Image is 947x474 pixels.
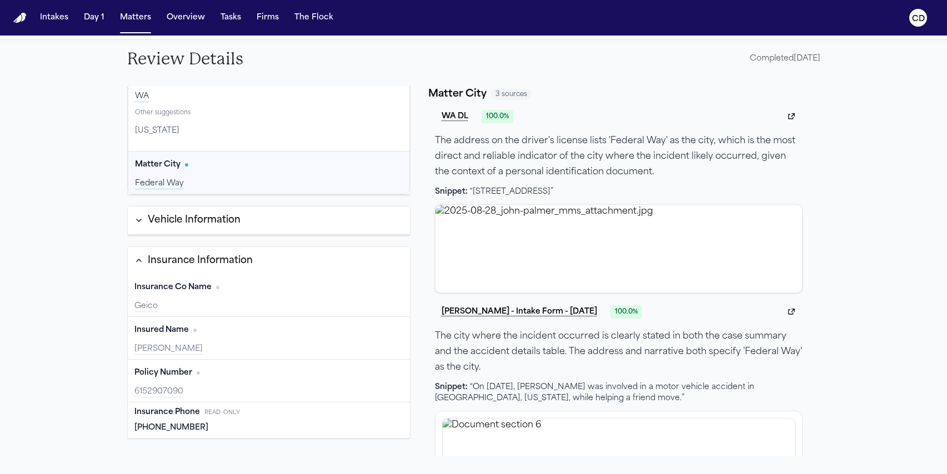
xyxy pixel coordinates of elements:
p: The address on the driver's license lists 'Federal Way' as the city, which is the most direct and... [435,133,802,180]
span: 100.0 % [482,110,513,123]
div: Insurance Information [148,254,253,268]
span: 100.0 % [610,305,642,319]
span: “ [STREET_ADDRESS] ” [470,188,553,196]
div: Federal Way [135,178,403,189]
div: [PHONE_NUMBER] [134,422,404,433]
span: Matter City [135,159,181,170]
h2: Review Details [127,49,243,69]
span: Insurance Co Name [134,282,212,293]
button: Matters [116,8,156,28]
button: Firms [252,8,283,28]
span: Snippet: [435,383,468,391]
button: Open document viewer [780,109,803,124]
a: Home [13,13,27,23]
span: No citation [193,329,197,332]
div: Evidence pane [419,87,820,465]
div: Geico [134,301,404,312]
button: Day 1 [79,8,109,28]
button: Intakes [36,8,73,28]
div: WA [135,91,403,102]
span: Snippet: [435,188,468,196]
button: Overview [162,8,209,28]
div: Insured Name (required) [128,317,410,360]
span: Insurance Phone [134,407,200,418]
button: Tasks [216,8,245,28]
span: No citation [197,371,200,375]
div: 6152907090 [134,386,404,397]
img: 2025-08-28_john-palmer_mms_attachment.jpg [435,205,801,293]
div: Insurance Co Name (required) [128,274,410,317]
button: [PERSON_NAME] - Intake Form - [DATE] [435,302,604,322]
div: Policy Number (required) [128,360,410,402]
div: [PERSON_NAME] [134,344,404,355]
button: Open document viewer [780,304,803,320]
div: Suggested values [128,107,410,152]
span: [US_STATE] [135,125,179,137]
p: The city where the incident occurred is clearly stated in both the case summary and the accident ... [435,329,802,375]
span: “ On [DATE], [PERSON_NAME] was involved in a motor vehicle accident in [GEOGRAPHIC_DATA], [US_STA... [435,383,754,402]
span: Read-only [204,409,240,417]
span: No citation [216,286,219,289]
div: Vehicle Information [148,213,240,228]
img: Finch Logo [13,13,27,23]
button: The Flock [290,8,338,28]
div: View image 2025-08-28_john-palmer_mms_attachment.jpg [435,204,802,293]
button: Insurance Information [128,247,410,275]
div: Matter City [428,87,487,102]
span: Insured Name [134,325,189,336]
span: 3 sources [491,89,532,100]
div: Other suggestions [135,109,403,118]
button: Vehicle Information [128,206,410,235]
div: Completed [DATE] [750,53,820,64]
div: Matter City (required) [128,152,410,194]
span: Policy Number [134,367,192,379]
span: Has citation [185,163,188,167]
button: WA DL [435,107,475,127]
